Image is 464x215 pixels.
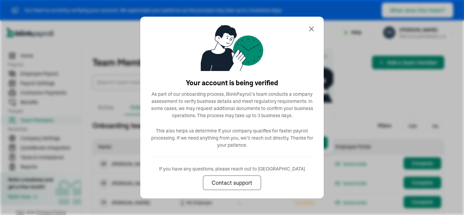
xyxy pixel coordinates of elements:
span: Your account is being verified [186,78,278,88]
span: If you have any questions, please reach out to [GEOGRAPHIC_DATA] [159,165,305,173]
button: Contact support [203,175,261,190]
span: This also helps us determine if your company qualifies for faster payroll processing. If we need ... [148,127,316,149]
div: Contact support [212,179,252,187]
span: As part of our onboarding process, BlinkPayroll’s team conducts a company assessment to verify bu... [148,91,316,119]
